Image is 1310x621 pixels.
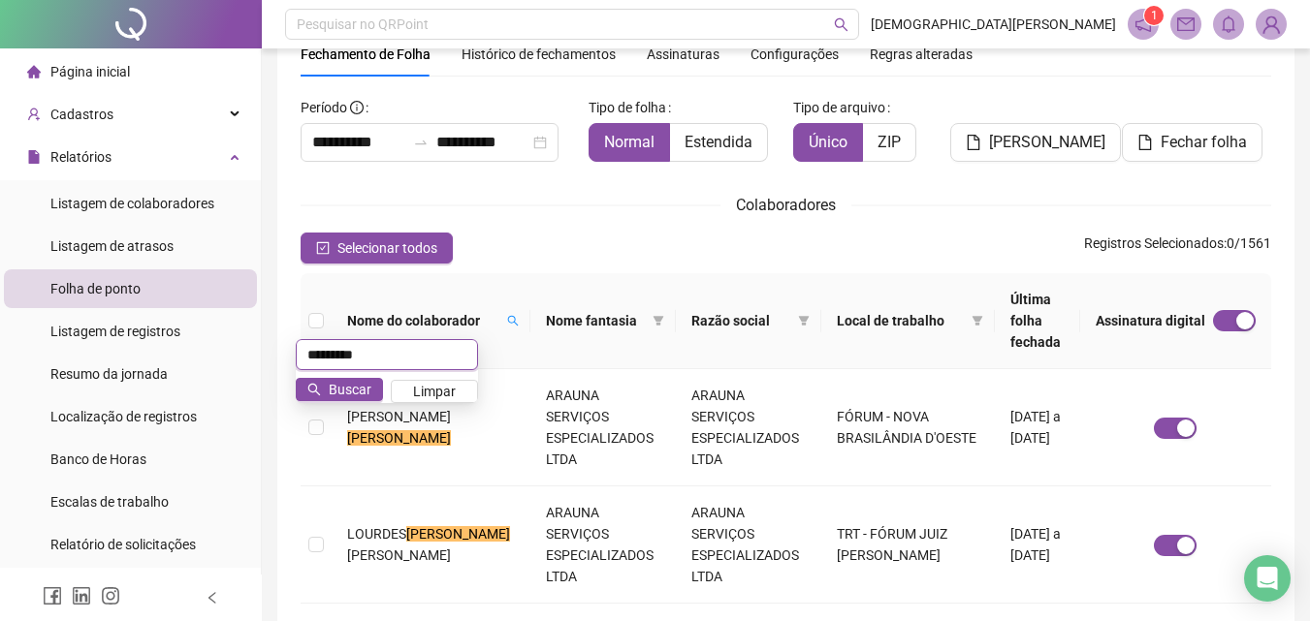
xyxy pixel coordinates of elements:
span: Único [809,133,847,151]
span: Histórico de fechamentos [462,47,616,62]
span: check-square [316,241,330,255]
span: Selecionar todos [337,237,437,259]
span: filter [649,306,668,335]
span: notification [1134,16,1152,33]
mark: [PERSON_NAME] [406,526,510,542]
span: filter [968,306,987,335]
span: linkedin [72,586,91,605]
span: filter [972,315,983,326]
span: home [27,65,41,78]
img: 69351 [1257,10,1286,39]
span: Nome fantasia [546,310,645,331]
span: instagram [101,586,120,605]
td: TRT - FÓRUM JUIZ [PERSON_NAME] [821,486,995,604]
span: Buscar [329,379,371,400]
span: Banco de Horas [50,451,146,467]
span: filter [798,315,810,326]
span: Local de trabalho [837,310,964,331]
span: Registros Selecionados [1084,235,1224,251]
span: Listagem de registros [50,324,180,339]
div: Open Intercom Messenger [1244,555,1291,602]
button: Limpar [391,380,478,403]
td: FÓRUM - NOVA BRASILÂNDIA D'OESTE [821,369,995,486]
span: Fechamento de Folha [301,47,431,62]
span: search [307,383,321,396]
span: Listagem de colaboradores [50,196,214,211]
span: 1 [1151,9,1158,22]
span: mail [1177,16,1195,33]
span: search [503,306,523,335]
th: Última folha fechada [995,273,1080,369]
span: Tipo de folha [589,97,666,118]
td: [DATE] a [DATE] [995,369,1080,486]
button: [PERSON_NAME] [950,123,1121,162]
span: Cadastros [50,107,113,122]
span: to [413,135,429,150]
span: Nome do colaborador [347,310,499,331]
span: user-add [27,108,41,121]
span: Assinatura digital [1096,310,1205,331]
span: Normal [604,133,655,151]
span: search [507,315,519,326]
td: ARAUNA SERVIÇOS ESPECIALIZADOS LTDA [676,369,821,486]
span: : 0 / 1561 [1084,233,1271,264]
button: Buscar [296,378,383,401]
span: swap-right [413,135,429,150]
span: file [27,150,41,164]
span: filter [653,315,664,326]
span: info-circle [350,101,364,114]
span: file [966,135,981,150]
sup: 1 [1144,6,1164,25]
span: search [834,17,848,32]
span: facebook [43,586,62,605]
span: bell [1220,16,1237,33]
td: ARAUNA SERVIÇOS ESPECIALIZADOS LTDA [530,369,676,486]
span: Localização de registros [50,409,197,424]
span: Tipo de arquivo [793,97,885,118]
span: ZIP [878,133,901,151]
span: Regras alteradas [870,47,973,61]
span: Escalas de trabalho [50,494,169,510]
button: Selecionar todos [301,233,453,264]
span: Fechar folha [1161,131,1247,154]
button: Fechar folha [1122,123,1262,162]
span: Relatório de solicitações [50,537,196,552]
span: [DEMOGRAPHIC_DATA][PERSON_NAME] [871,14,1116,35]
span: LOURDES [347,526,406,542]
span: Colaboradores [736,196,836,214]
span: Listagem de atrasos [50,238,174,254]
td: ARAUNA SERVIÇOS ESPECIALIZADOS LTDA [676,486,821,604]
span: Estendida [685,133,752,151]
span: Razão social [691,310,790,331]
span: left [206,591,219,605]
span: Resumo da jornada [50,366,168,382]
span: Período [301,100,347,115]
td: [DATE] a [DATE] [995,486,1080,604]
span: Folha de ponto [50,281,141,296]
span: Limpar [413,381,456,402]
span: Configurações [751,47,839,61]
span: [PERSON_NAME] [989,131,1105,154]
span: Página inicial [50,64,130,79]
td: ARAUNA SERVIÇOS ESPECIALIZADOS LTDA [530,486,676,604]
span: [PERSON_NAME] [347,547,451,563]
span: Relatórios [50,149,112,165]
mark: [PERSON_NAME] [347,430,451,446]
span: [PERSON_NAME] [347,409,451,424]
span: file [1137,135,1153,150]
span: filter [794,306,814,335]
span: Assinaturas [647,47,719,61]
